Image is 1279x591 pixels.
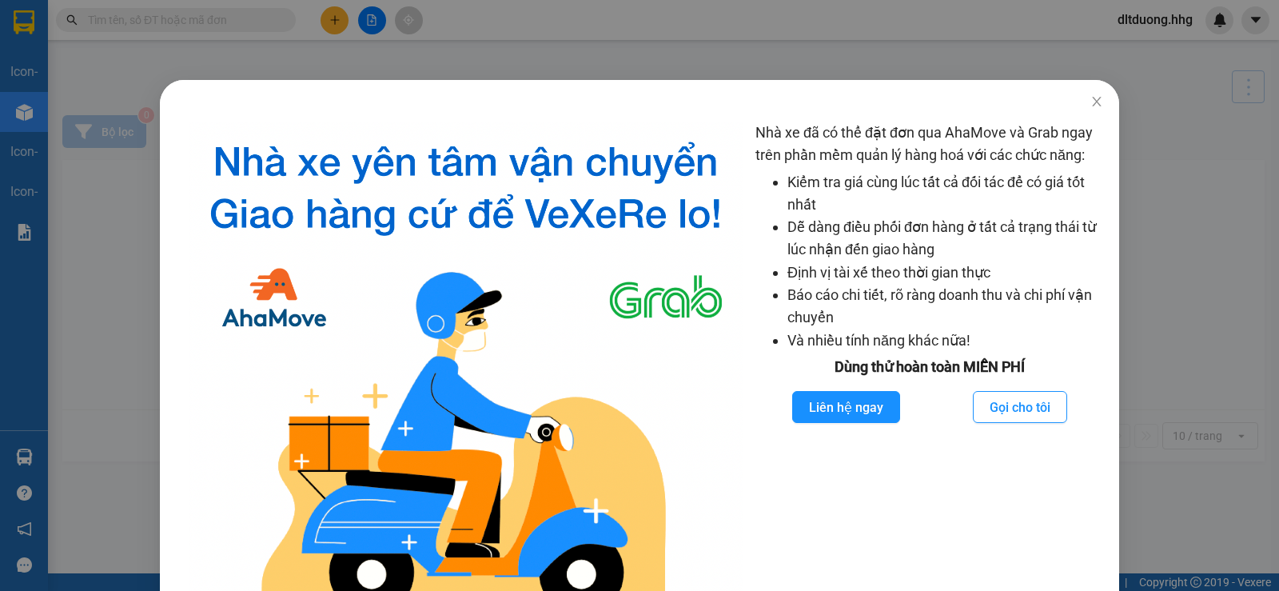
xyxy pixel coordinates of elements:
li: Định vị tài xế theo thời gian thực [787,262,1103,284]
li: Và nhiều tính năng khác nữa! [787,329,1103,352]
span: Liên hệ ngay [809,397,883,417]
span: close [1090,95,1103,108]
button: Gọi cho tôi [973,391,1067,423]
button: Close [1074,80,1119,125]
button: Liên hệ ngay [792,391,900,423]
li: Báo cáo chi tiết, rõ ràng doanh thu và chi phí vận chuyển [787,284,1103,329]
div: Dùng thử hoàn toàn MIỄN PHÍ [755,356,1103,378]
span: Gọi cho tôi [990,397,1050,417]
li: Dễ dàng điều phối đơn hàng ở tất cả trạng thái từ lúc nhận đến giao hàng [787,216,1103,262]
li: Kiểm tra giá cùng lúc tất cả đối tác để có giá tốt nhất [787,171,1103,217]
